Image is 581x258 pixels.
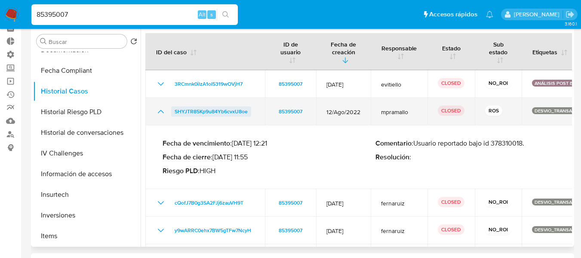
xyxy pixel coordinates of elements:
[33,60,141,81] button: Fecha Compliant
[40,38,47,45] button: Buscar
[514,10,563,19] p: zoe.breuer@mercadolibre.com
[566,10,575,19] a: Salir
[199,10,206,19] span: Alt
[210,10,213,19] span: s
[33,81,141,102] button: Historial Casos
[33,226,141,246] button: Items
[33,143,141,164] button: IV Challenges
[486,11,493,18] a: Notificaciones
[565,20,577,27] span: 3.160.1
[31,9,238,20] input: Buscar usuario o caso...
[33,205,141,226] button: Inversiones
[33,164,141,184] button: Información de accesos
[33,102,141,122] button: Historial Riesgo PLD
[33,122,141,143] button: Historial de conversaciones
[429,10,477,19] span: Accesos rápidos
[130,38,137,47] button: Volver al orden por defecto
[217,9,234,21] button: search-icon
[33,184,141,205] button: Insurtech
[49,38,123,46] input: Buscar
